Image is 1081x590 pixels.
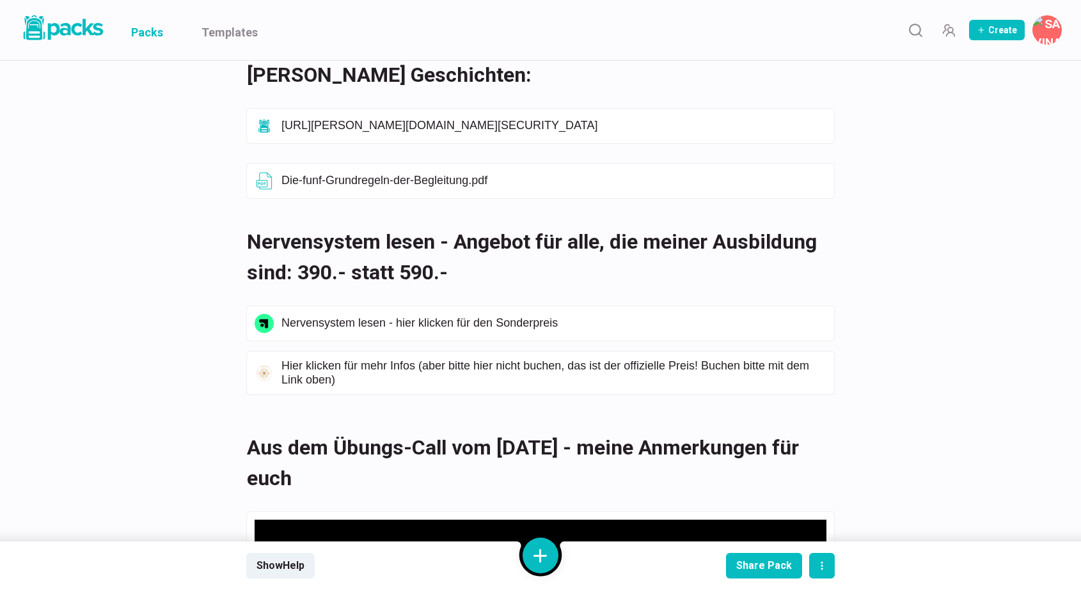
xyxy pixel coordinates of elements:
p: [URL][PERSON_NAME][DOMAIN_NAME][SECURITY_DATA] [281,119,826,133]
p: Die-funf-Grundregeln-der-Begleitung.pdf [281,174,826,188]
h2: Aus dem Übungs-Call vom [DATE] - meine Anmerkungen für euch [247,432,819,493]
button: Search [903,17,928,43]
p: Nervensystem lesen - hier klicken für den Sonderpreis [281,316,826,330]
button: Share Pack [726,553,802,578]
button: actions [809,553,835,578]
img: link icon [255,364,274,383]
button: Create Pack [969,20,1025,40]
button: Manage Team Invites [936,17,961,43]
h2: Nervensystem lesen - Angebot für alle, die meiner Ausbildung sind: 390.- statt 590.- [247,226,819,288]
button: Savina Tilmann [1032,15,1062,45]
button: ShowHelp [246,553,315,578]
a: Packs logo [19,13,106,47]
div: Share Pack [736,559,792,571]
img: link icon [255,314,274,333]
img: link icon [255,116,274,136]
p: Hier klicken für mehr Infos (aber bitte hier nicht buchen, das ist der offizielle Preis! Buchen b... [281,359,826,387]
img: Packs logo [19,13,106,43]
